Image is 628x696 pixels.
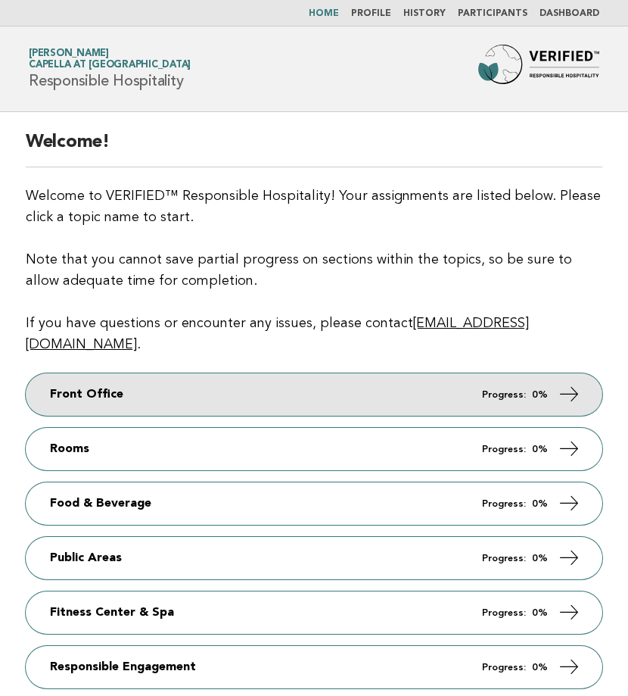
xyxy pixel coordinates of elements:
[29,61,191,70] span: Capella at [GEOGRAPHIC_DATA]
[482,390,526,400] em: Progress:
[532,663,548,673] strong: 0%
[26,373,602,416] a: Front Office Progress: 0%
[482,554,526,563] em: Progress:
[482,663,526,673] em: Progress:
[478,45,599,93] img: Forbes Travel Guide
[458,9,527,18] a: Participants
[26,537,602,579] a: Public Areas Progress: 0%
[482,608,526,618] em: Progress:
[532,445,548,454] strong: 0%
[482,445,526,454] em: Progress:
[482,499,526,509] em: Progress:
[26,186,602,355] p: Welcome to VERIFIED™ Responsible Hospitality! Your assignments are listed below. Please click a t...
[532,390,548,400] strong: 0%
[26,428,602,470] a: Rooms Progress: 0%
[532,554,548,563] strong: 0%
[403,9,446,18] a: History
[309,9,339,18] a: Home
[26,482,602,525] a: Food & Beverage Progress: 0%
[26,591,602,634] a: Fitness Center & Spa Progress: 0%
[29,48,191,70] a: [PERSON_NAME]Capella at [GEOGRAPHIC_DATA]
[532,608,548,618] strong: 0%
[26,646,602,688] a: Responsible Engagement Progress: 0%
[532,499,548,509] strong: 0%
[351,9,391,18] a: Profile
[539,9,599,18] a: Dashboard
[26,130,602,167] h2: Welcome!
[29,49,191,89] h1: Responsible Hospitality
